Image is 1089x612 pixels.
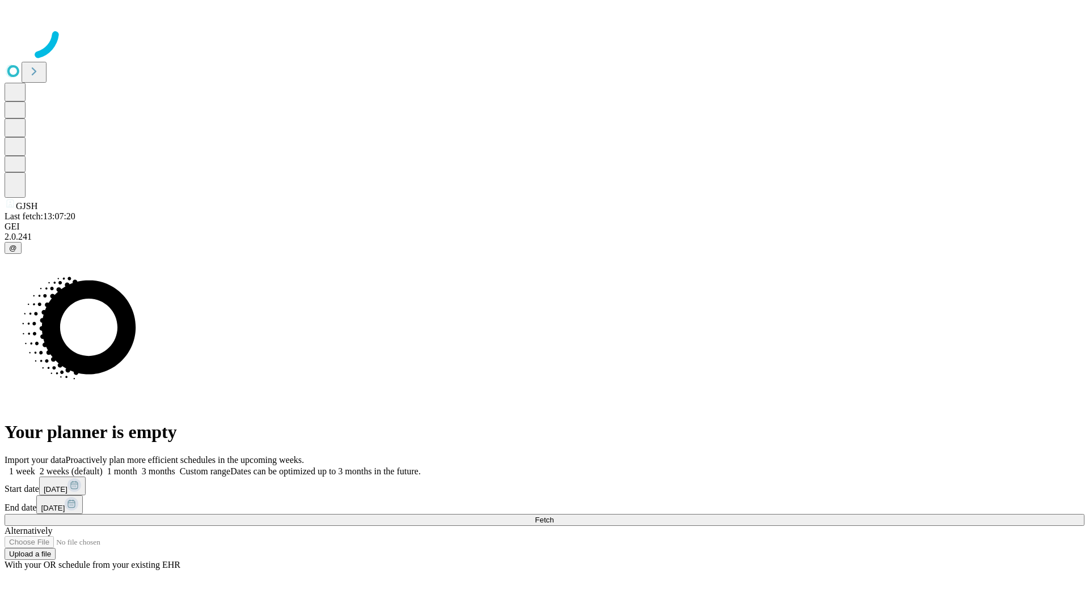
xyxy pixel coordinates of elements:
[5,242,22,254] button: @
[5,548,56,560] button: Upload a file
[535,516,554,524] span: Fetch
[41,504,65,512] span: [DATE]
[40,466,103,476] span: 2 weeks (default)
[142,466,175,476] span: 3 months
[180,466,230,476] span: Custom range
[230,466,420,476] span: Dates can be optimized up to 3 months in the future.
[66,455,304,465] span: Proactively plan more efficient schedules in the upcoming weeks.
[5,477,1084,495] div: Start date
[9,466,35,476] span: 1 week
[5,526,52,535] span: Alternatively
[9,244,17,252] span: @
[5,495,1084,514] div: End date
[39,477,86,495] button: [DATE]
[16,201,37,211] span: GJSH
[5,211,75,221] span: Last fetch: 13:07:20
[5,232,1084,242] div: 2.0.241
[5,222,1084,232] div: GEI
[107,466,137,476] span: 1 month
[5,514,1084,526] button: Fetch
[5,422,1084,443] h1: Your planner is empty
[44,485,67,494] span: [DATE]
[5,455,66,465] span: Import your data
[5,560,180,569] span: With your OR schedule from your existing EHR
[36,495,83,514] button: [DATE]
